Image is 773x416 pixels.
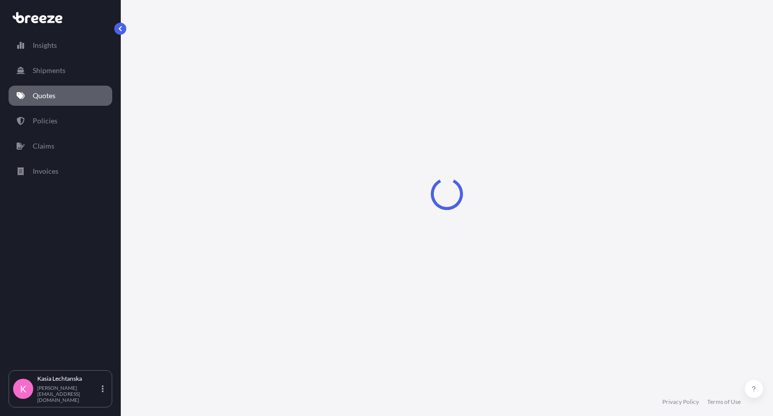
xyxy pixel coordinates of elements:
p: Invoices [33,166,58,176]
span: K [20,384,26,394]
p: [PERSON_NAME][EMAIL_ADDRESS][DOMAIN_NAME] [37,385,100,403]
a: Claims [9,136,112,156]
a: Quotes [9,86,112,106]
a: Policies [9,111,112,131]
a: Terms of Use [707,398,741,406]
p: Policies [33,116,57,126]
p: Claims [33,141,54,151]
p: Insights [33,40,57,50]
a: Invoices [9,161,112,181]
a: Shipments [9,60,112,81]
a: Insights [9,35,112,55]
p: Shipments [33,65,65,76]
p: Quotes [33,91,55,101]
p: Kasia Lechtanska [37,375,100,383]
a: Privacy Policy [662,398,699,406]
